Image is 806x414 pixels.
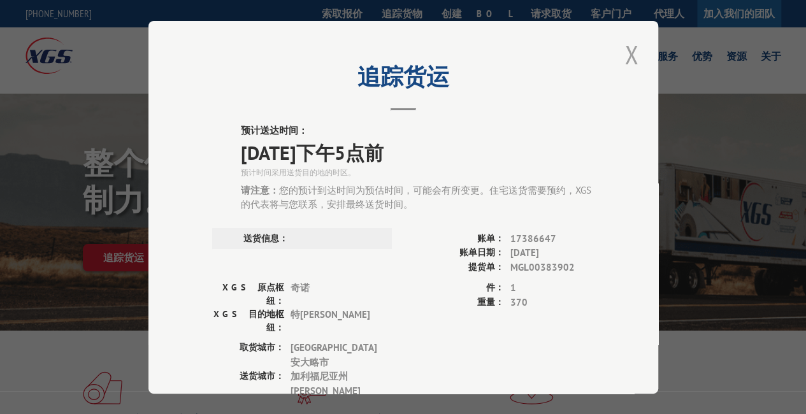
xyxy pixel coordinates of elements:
[241,183,279,196] font: 请注意：
[240,341,284,353] font: 取货城市：
[213,308,284,333] font: XGS 目的地枢纽：
[477,232,504,243] font: 账单：
[222,282,284,306] font: XGS 原点枢纽：
[240,370,284,382] font: 送货城市：
[291,341,377,353] font: [GEOGRAPHIC_DATA]
[621,37,642,72] button: 关闭模式
[468,261,504,272] font: 提货单：
[510,296,528,308] font: 370
[291,370,338,382] font: 加利福尼亚
[291,355,319,368] font: 安大略
[510,246,539,259] font: [DATE]
[241,183,591,210] font: 您的预计到达时间为预估时间，可能会有所变更。住宅送货需要预约，XGS 的代表将与您联系，安排最终送货时间。
[510,261,575,273] font: MGL00383902
[243,232,288,243] font: 送货信息：
[486,282,504,293] font: 件：
[510,282,516,294] font: 1
[319,355,329,368] font: 市
[241,167,356,176] font: 预计时间采用送货目的地的时区。
[357,61,449,91] font: 追踪货运
[241,139,384,164] font: [DATE]下午5点前
[510,232,556,244] font: 17386647
[291,384,361,411] font: [PERSON_NAME][PERSON_NAME]
[291,308,370,320] font: 特[PERSON_NAME]
[291,282,310,294] font: 奇诺
[241,124,308,136] font: 预计送达时间：
[459,246,504,258] font: 账单日期：
[338,370,348,382] font: 州
[477,296,504,307] font: 重量：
